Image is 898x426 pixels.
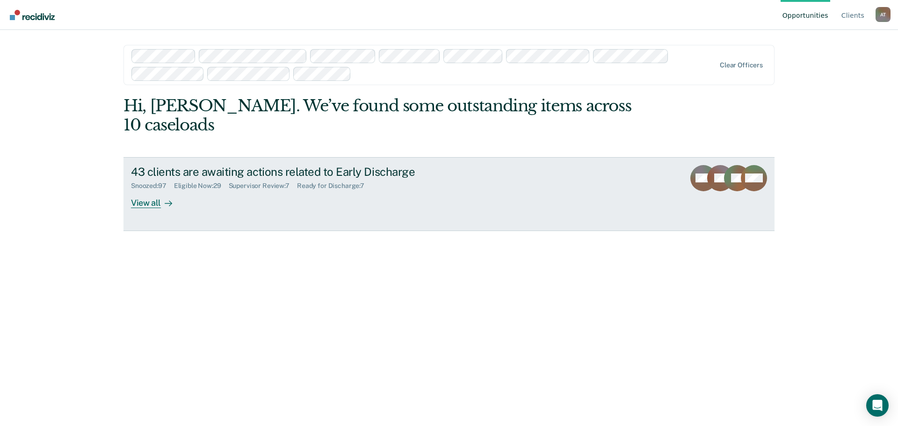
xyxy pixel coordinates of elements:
[131,165,459,179] div: 43 clients are awaiting actions related to Early Discharge
[876,7,891,22] div: A T
[876,7,891,22] button: Profile dropdown button
[131,190,183,208] div: View all
[131,182,174,190] div: Snoozed : 97
[123,96,645,135] div: Hi, [PERSON_NAME]. We’ve found some outstanding items across 10 caseloads
[229,182,297,190] div: Supervisor Review : 7
[720,61,763,69] div: Clear officers
[174,182,229,190] div: Eligible Now : 29
[297,182,372,190] div: Ready for Discharge : 7
[123,157,775,231] a: 43 clients are awaiting actions related to Early DischargeSnoozed:97Eligible Now:29Supervisor Rev...
[866,394,889,417] div: Open Intercom Messenger
[10,10,55,20] img: Recidiviz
